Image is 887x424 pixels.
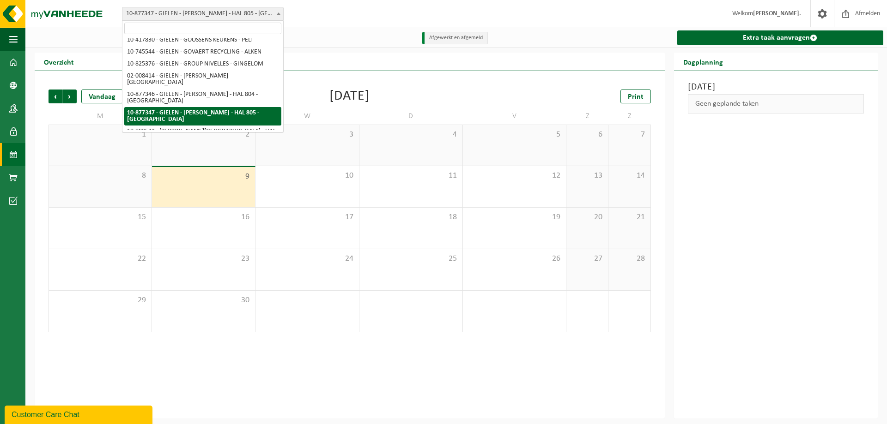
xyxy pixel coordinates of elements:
[608,108,650,125] td: Z
[468,130,561,140] span: 5
[329,90,370,103] div: [DATE]
[124,107,281,125] li: 10-877347 - GIELEN - [PERSON_NAME] - HAL 805 - [GEOGRAPHIC_DATA]
[260,254,354,264] span: 24
[688,94,864,113] div: Geen geplande taken
[463,108,566,125] td: V
[571,171,603,181] span: 13
[63,90,77,103] span: Volgende
[422,32,488,44] li: Afgewerkt en afgemeld
[613,254,645,264] span: 28
[157,212,250,222] span: 16
[613,171,645,181] span: 14
[49,108,152,125] td: M
[260,130,354,140] span: 3
[628,93,644,101] span: Print
[157,130,250,140] span: 2
[468,254,561,264] span: 26
[255,108,359,125] td: W
[157,254,250,264] span: 23
[613,212,645,222] span: 21
[620,90,651,103] a: Print
[124,125,281,144] li: 10-883543 - [PERSON_NAME][GEOGRAPHIC_DATA] - HAL 807 - [GEOGRAPHIC_DATA]
[124,58,281,70] li: 10-825376 - GIELEN - GROUP NIVELLES - GINGELOM
[571,130,603,140] span: 6
[124,89,281,107] li: 10-877346 - GIELEN - [PERSON_NAME] - HAL 804 - [GEOGRAPHIC_DATA]
[571,254,603,264] span: 27
[54,212,147,222] span: 15
[157,295,250,305] span: 30
[54,254,147,264] span: 22
[260,171,354,181] span: 10
[688,80,864,94] h3: [DATE]
[674,53,732,71] h2: Dagplanning
[124,46,281,58] li: 10-745544 - GIELEN - GOVAERT RECYCLING - ALKEN
[35,53,83,71] h2: Overzicht
[122,7,283,20] span: 10-877347 - GIELEN - H. ESSERS - HAL 805 - WILRIJK
[157,172,250,182] span: 9
[260,212,354,222] span: 17
[49,90,62,103] span: Vorige
[364,171,458,181] span: 11
[81,90,123,103] div: Vandaag
[468,212,561,222] span: 19
[124,34,281,46] li: 10-417830 - GIELEN - GOOSSENS KEUKENS - PELT
[5,404,154,424] iframe: chat widget
[566,108,608,125] td: Z
[54,171,147,181] span: 8
[54,130,147,140] span: 1
[359,108,463,125] td: D
[468,171,561,181] span: 12
[54,295,147,305] span: 29
[364,130,458,140] span: 4
[364,212,458,222] span: 18
[677,30,883,45] a: Extra taak aanvragen
[122,7,284,21] span: 10-877347 - GIELEN - H. ESSERS - HAL 805 - WILRIJK
[364,254,458,264] span: 25
[124,70,281,89] li: 02-008414 - GIELEN - [PERSON_NAME][GEOGRAPHIC_DATA]
[613,130,645,140] span: 7
[753,10,801,17] strong: [PERSON_NAME].
[571,212,603,222] span: 20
